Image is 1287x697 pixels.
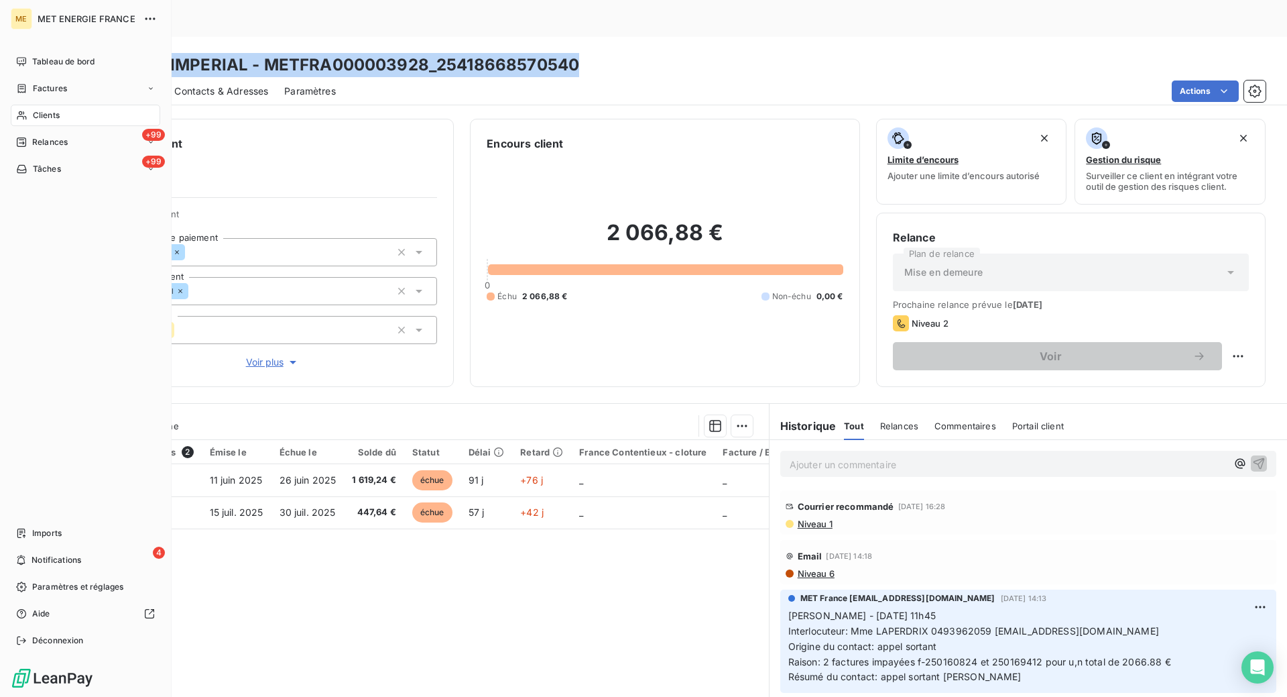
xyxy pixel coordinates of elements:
img: Logo LeanPay [11,667,94,689]
span: Email [798,551,822,561]
span: Niveau 1 [796,519,833,529]
span: échue [412,470,452,490]
span: +99 [142,156,165,168]
span: Interlocuteur: Mme LAPERDRIX 0493962059 [EMAIL_ADDRESS][DOMAIN_NAME] [788,625,1159,637]
h6: Historique [770,418,837,434]
span: MET France [EMAIL_ADDRESS][DOMAIN_NAME] [800,592,995,604]
h6: Encours client [487,136,563,152]
div: France Contentieux - cloture [579,447,707,458]
span: [DATE] 14:18 [826,552,872,560]
div: Open Intercom Messenger [1241,651,1274,684]
span: +76 j [520,474,543,486]
span: 0,00 € [816,290,843,303]
div: Retard [520,447,563,458]
span: Paramètres et réglages [32,581,123,593]
div: Solde dû [352,447,396,458]
span: Déconnexion [32,635,84,647]
span: Tableau de bord [32,56,95,68]
span: 26 juin 2025 [280,474,336,486]
span: Contacts & Adresses [174,85,268,98]
span: Raison: 2 factures impayées f-250160824 et 250169412 pour u,n total de 2066.88 € [788,656,1171,667]
span: Propriétés Client [108,209,437,227]
span: Imports [32,527,62,539]
span: 447,64 € [352,506,396,519]
span: Surveiller ce client en intégrant votre outil de gestion des risques client. [1086,170,1254,192]
span: Gestion du risque [1086,154,1161,165]
span: _ [723,474,727,486]
span: Voir plus [246,356,300,369]
span: Notifications [32,554,81,566]
h2: 2 066,88 € [487,219,843,260]
span: Tâches [33,163,61,175]
div: Statut [412,447,452,458]
span: 30 juil. 2025 [280,506,336,518]
button: Gestion du risqueSurveiller ce client en intégrant votre outil de gestion des risques client. [1075,119,1266,205]
span: Voir [909,351,1192,362]
div: Facture / Echéancier [723,447,814,458]
span: 57 j [469,506,485,518]
span: 15 juil. 2025 [210,506,263,518]
span: +42 j [520,506,544,518]
span: Commentaires [934,421,996,431]
span: _ [723,506,727,518]
button: Limite d’encoursAjouter une limite d’encours autorisé [876,119,1067,205]
span: Ajouter une limite d’encours autorisé [887,170,1040,181]
span: 2 [182,446,194,458]
h6: Relance [893,229,1249,246]
div: Émise le [210,447,263,458]
h6: Informations client [81,136,437,152]
span: Paramètres [284,85,336,98]
span: Limite d’encours [887,154,959,165]
span: 1 619,24 € [352,474,396,487]
span: Courrier recommandé [798,501,894,512]
button: Voir plus [108,355,437,370]
span: Relances [880,421,918,431]
span: _ [579,474,583,486]
span: 2 066,88 € [522,290,568,303]
span: [DATE] [1013,299,1043,310]
span: Factures [33,83,67,95]
span: [PERSON_NAME] - [DATE] 11h45 [788,610,936,621]
button: Voir [893,342,1222,370]
span: 4 [153,547,165,559]
input: Ajouter une valeur [185,246,196,258]
input: Ajouter une valeur [188,285,199,297]
span: échue [412,502,452,523]
span: _ [579,506,583,518]
span: Clients [33,109,60,121]
span: [DATE] 14:13 [1001,594,1047,602]
span: Tout [844,421,864,431]
button: Actions [1172,81,1239,102]
span: Échu [497,290,517,303]
a: Aide [11,603,160,625]
span: Portail client [1012,421,1064,431]
span: Origine du contact: appel sortant [788,641,937,652]
span: Niveau 6 [796,568,835,579]
span: 11 juin 2025 [210,474,263,486]
span: Résumé du contact: appel sortant [PERSON_NAME] [788,671,1022,682]
span: Niveau 2 [912,318,948,329]
input: Ajouter une valeur [174,324,185,336]
h3: SDC L'IMPERIAL - METFRA000003928_25418668570540 [118,53,579,77]
span: Relances [32,136,68,148]
span: [DATE] 16:28 [898,502,946,511]
span: 91 j [469,474,484,486]
div: Échue le [280,447,336,458]
span: Mise en demeure [904,266,983,279]
span: Aide [32,608,50,620]
span: +99 [142,129,165,141]
span: Prochaine relance prévue le [893,299,1249,310]
span: Non-échu [772,290,811,303]
span: 0 [485,280,490,290]
div: Délai [469,447,505,458]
